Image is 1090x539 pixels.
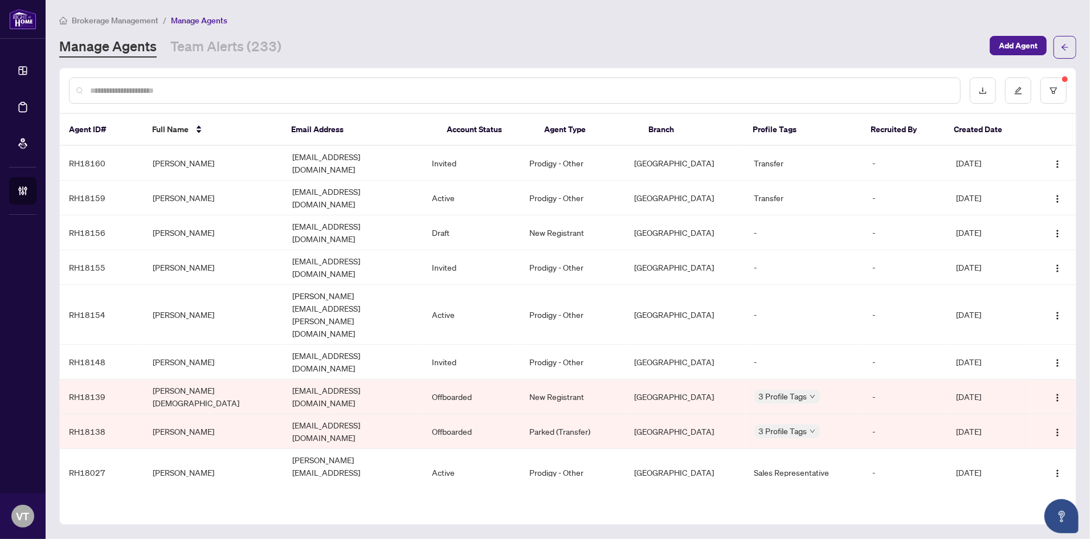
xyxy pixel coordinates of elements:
span: Add Agent [999,36,1038,55]
span: down [810,428,815,434]
td: [DATE] [948,146,1031,181]
td: [GEOGRAPHIC_DATA] [625,345,745,379]
span: 3 Profile Tags [759,390,807,403]
td: Prodigy - Other [520,250,625,285]
td: [DATE] [948,345,1031,379]
button: Add Agent [990,36,1047,55]
td: [DATE] [948,414,1031,449]
button: Logo [1048,258,1067,276]
td: - [864,285,948,345]
img: Logo [1053,264,1062,273]
span: Full Name [152,123,189,136]
td: [DATE] [948,250,1031,285]
td: [PERSON_NAME] [144,345,283,379]
td: Parked (Transfer) [520,414,625,449]
th: Profile Tags [744,114,862,146]
td: RH18155 [60,250,144,285]
td: Invited [423,146,520,181]
td: [EMAIL_ADDRESS][DOMAIN_NAME] [283,215,423,250]
td: RH18027 [60,449,144,496]
button: edit [1005,77,1031,104]
td: [PERSON_NAME] [144,181,283,215]
td: [DATE] [948,449,1031,496]
button: Logo [1048,422,1067,440]
span: filter [1050,87,1058,95]
td: [PERSON_NAME] [144,285,283,345]
a: Manage Agents [59,37,157,58]
th: Agent ID# [60,114,143,146]
td: - [745,250,864,285]
td: [GEOGRAPHIC_DATA] [625,250,745,285]
td: - [864,146,948,181]
td: - [864,449,948,496]
td: - [864,345,948,379]
td: [DATE] [948,181,1031,215]
td: Prodigy - Other [520,345,625,379]
td: [PERSON_NAME][EMAIL_ADDRESS][PERSON_NAME][DOMAIN_NAME] [283,285,423,345]
td: [EMAIL_ADDRESS][DOMAIN_NAME] [283,181,423,215]
span: edit [1014,87,1022,95]
td: [EMAIL_ADDRESS][DOMAIN_NAME] [283,414,423,449]
td: Prodigy - Other [520,285,625,345]
td: RH18159 [60,181,144,215]
td: [PERSON_NAME] [144,449,283,496]
img: Logo [1053,393,1062,402]
td: [PERSON_NAME][DEMOGRAPHIC_DATA] [144,379,283,414]
button: filter [1040,77,1067,104]
button: Logo [1048,387,1067,406]
button: Logo [1048,463,1067,481]
td: [GEOGRAPHIC_DATA] [625,379,745,414]
img: Logo [1053,428,1062,437]
button: Logo [1048,223,1067,242]
td: Draft [423,215,520,250]
td: RH18154 [60,285,144,345]
td: Active [423,285,520,345]
span: down [810,394,815,399]
td: Transfer [745,181,864,215]
img: logo [9,9,36,30]
span: home [59,17,67,24]
td: [EMAIL_ADDRESS][DOMAIN_NAME] [283,345,423,379]
th: Branch [639,114,744,146]
span: Manage Agents [171,15,227,26]
td: [EMAIL_ADDRESS][DOMAIN_NAME] [283,250,423,285]
td: RH18139 [60,379,144,414]
img: Logo [1053,229,1062,238]
td: - [745,215,864,250]
th: Recruited By [862,114,945,146]
span: VT [17,508,30,524]
img: Logo [1053,358,1062,367]
td: RH18148 [60,345,144,379]
td: Transfer [745,146,864,181]
td: [GEOGRAPHIC_DATA] [625,449,745,496]
td: [EMAIL_ADDRESS][DOMAIN_NAME] [283,146,423,181]
a: Team Alerts (233) [170,37,281,58]
td: Prodigy - Other [520,449,625,496]
span: download [979,87,987,95]
td: Invited [423,250,520,285]
td: [PERSON_NAME][EMAIL_ADDRESS][DOMAIN_NAME] [283,449,423,496]
td: [PERSON_NAME] [144,215,283,250]
td: Sales Representative [745,449,864,496]
td: New Registrant [520,215,625,250]
td: - [864,250,948,285]
td: Offboarded [423,414,520,449]
span: Brokerage Management [72,15,158,26]
td: [GEOGRAPHIC_DATA] [625,146,745,181]
td: [PERSON_NAME] [144,414,283,449]
td: Offboarded [423,379,520,414]
th: Email Address [282,114,438,146]
td: Invited [423,345,520,379]
img: Logo [1053,160,1062,169]
img: Logo [1053,311,1062,320]
td: [DATE] [948,379,1031,414]
td: - [864,215,948,250]
button: Logo [1048,353,1067,371]
th: Full Name [143,114,282,146]
td: - [864,181,948,215]
td: [GEOGRAPHIC_DATA] [625,285,745,345]
td: Active [423,181,520,215]
td: RH18156 [60,215,144,250]
td: [DATE] [948,285,1031,345]
td: Active [423,449,520,496]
